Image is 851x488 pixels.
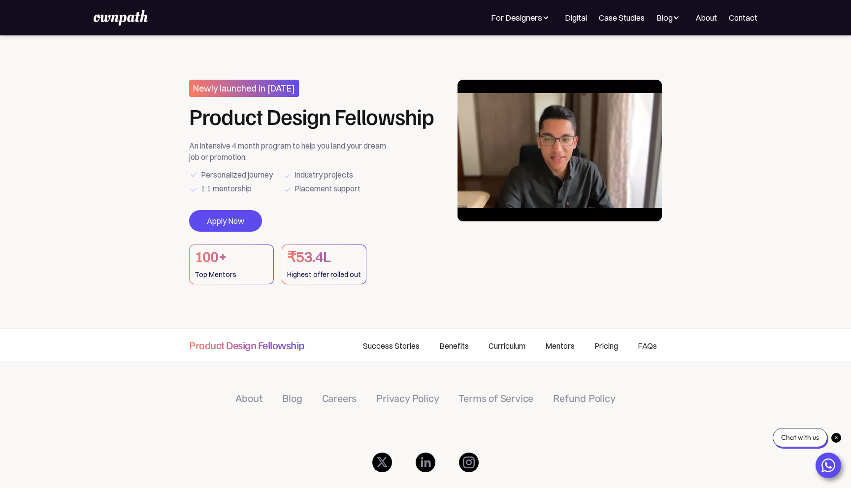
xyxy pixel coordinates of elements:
[429,329,479,363] a: Benefits
[535,329,585,363] a: Mentors
[235,393,262,404] a: About
[553,393,615,404] a: Refund Policy
[287,247,361,267] h1: ₹53.4L
[565,12,587,24] a: Digital
[656,12,684,24] div: Blog
[189,105,434,127] h1: Product Design Fellowship
[695,12,717,24] a: About
[491,12,542,24] div: For Designers
[189,80,299,97] h3: Newly launched in [DATE]
[585,329,628,363] a: Pricing
[628,329,662,363] a: FAQs
[189,329,304,360] a: Product Design Fellowship
[189,140,393,162] div: An intensive 4 month program to help you land your dream job or promotion.
[458,393,533,404] a: Terms of Service
[195,247,268,267] h1: 100+
[656,12,673,24] div: Blog
[322,393,357,404] a: Careers
[189,338,304,352] h4: Product Design Fellowship
[189,210,262,232] a: Apply Now
[295,182,360,195] div: Placement support
[599,12,645,24] a: Case Studies
[353,329,429,363] a: Success Stories
[491,12,553,24] div: For Designers
[282,393,302,404] a: Blog
[195,268,268,281] div: Top Mentors
[773,428,827,447] div: Chat with us
[295,168,353,182] div: Industry projects
[376,393,439,404] a: Privacy Policy
[479,329,535,363] a: Curriculum
[201,182,252,195] div: 1:1 mentorship
[287,268,361,281] div: Highest offer rolled out
[729,12,757,24] a: Contact
[201,168,273,182] div: Personalized journey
